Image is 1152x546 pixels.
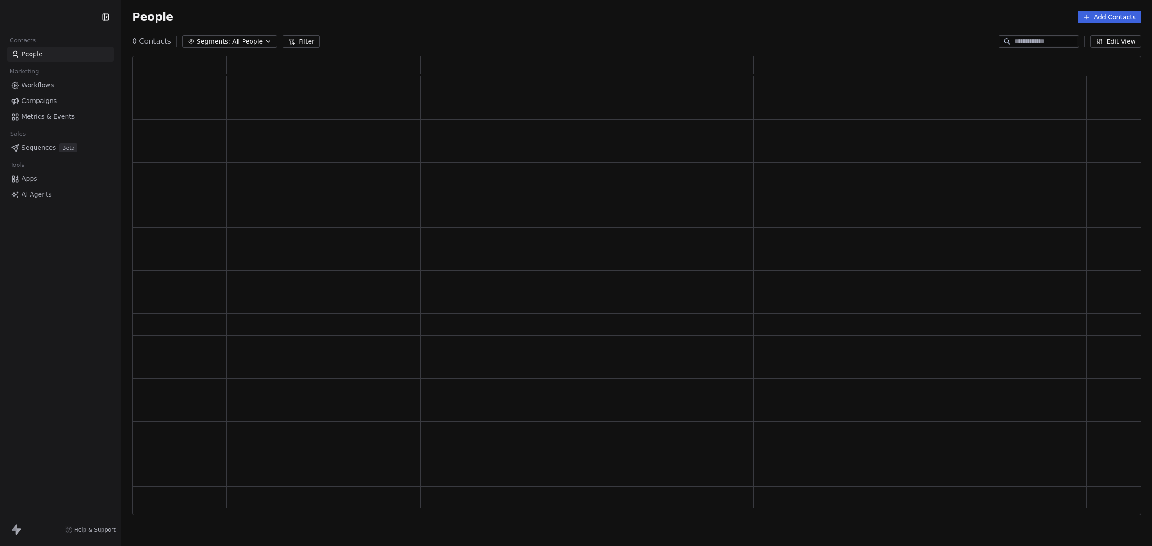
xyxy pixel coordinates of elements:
span: People [22,49,43,59]
a: AI Agents [7,187,114,202]
button: Filter [283,35,320,48]
span: Apps [22,174,37,183]
span: AI Agents [22,190,52,199]
span: Sales [6,127,30,141]
span: Beta [59,143,77,152]
a: SequencesBeta [7,140,114,155]
span: Contacts [6,34,40,47]
a: Campaigns [7,94,114,108]
a: Help & Support [65,526,116,533]
a: Metrics & Events [7,109,114,124]
span: Tools [6,158,28,172]
a: Apps [7,171,114,186]
div: grid [133,76,1142,515]
span: Metrics & Events [22,112,75,121]
a: Workflows [7,78,114,93]
span: People [132,10,173,24]
span: Segments: [197,37,230,46]
span: Campaigns [22,96,57,106]
span: 0 Contacts [132,36,171,47]
span: Sequences [22,143,56,152]
a: People [7,47,114,62]
button: Add Contacts [1078,11,1141,23]
span: All People [232,37,263,46]
button: Edit View [1090,35,1141,48]
span: Workflows [22,81,54,90]
span: Help & Support [74,526,116,533]
span: Marketing [6,65,43,78]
